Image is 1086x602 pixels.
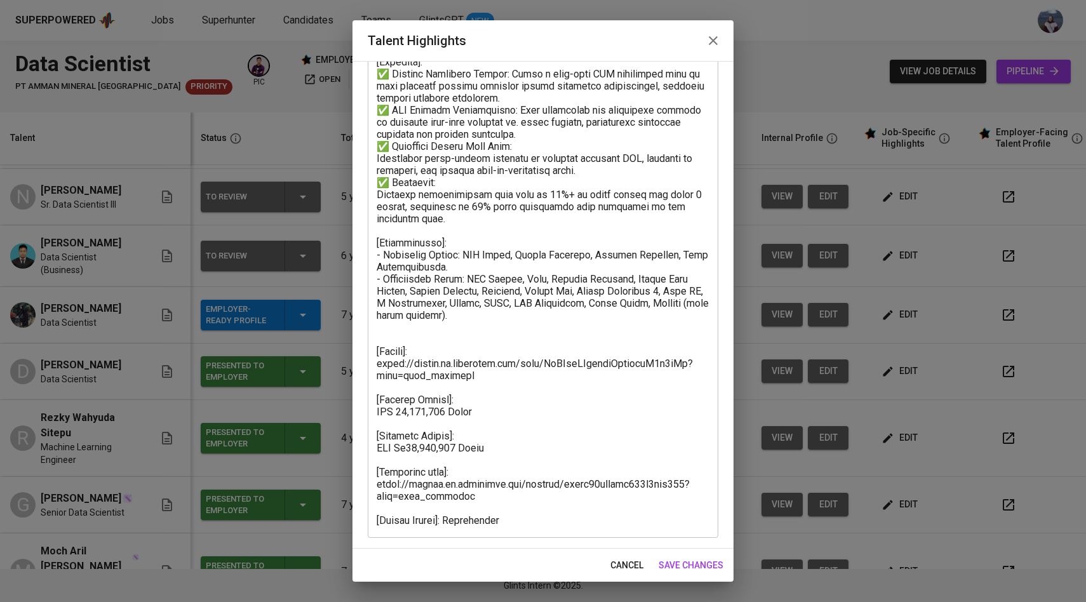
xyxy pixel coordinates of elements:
[659,558,723,573] span: save changes
[654,554,728,577] button: save changes
[610,558,643,573] span: cancel
[368,30,718,51] h2: Talent Highlights
[605,554,648,577] button: cancel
